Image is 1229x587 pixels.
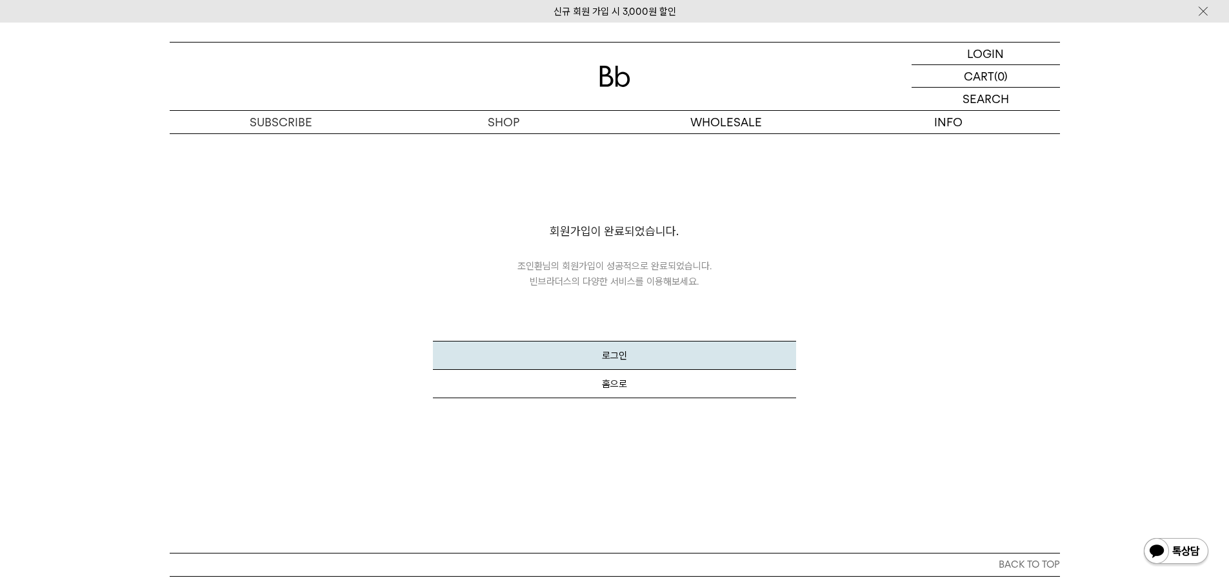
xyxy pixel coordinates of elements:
p: CART [964,65,994,87]
a: SHOP [392,111,615,133]
p: INFO [837,111,1060,133]
a: CART (0) [912,65,1060,88]
img: 카카오톡 채널 1:1 채팅 버튼 [1143,537,1210,568]
p: 회원가입이 완료되었습니다. [433,211,796,239]
p: (0) [994,65,1008,87]
p: SEARCH [963,88,1009,110]
a: 신규 회원 가입 시 3,000원 할인 [554,6,676,17]
a: SUBSCRIBE [170,111,392,133]
button: BACK TO TOP [170,553,1060,576]
button: 홈으로 [433,370,796,398]
a: LOGIN [912,43,1060,65]
p: LOGIN [967,43,1004,64]
p: 님의 회원가입이 성공적으로 완료되었습니다. 빈브라더스의 다양한 서비스를 이용해보세요. [433,239,796,341]
p: WHOLESALE [615,111,837,133]
button: 로그인 [433,341,796,370]
img: 로고 [599,66,630,87]
span: 조인환 [517,260,543,272]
